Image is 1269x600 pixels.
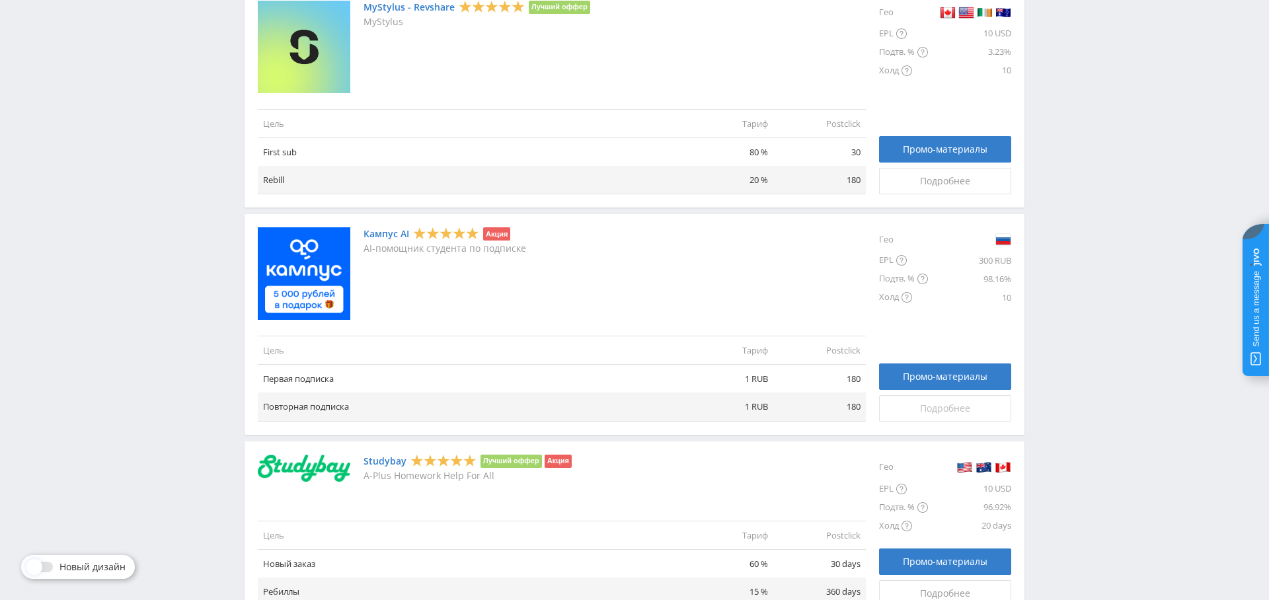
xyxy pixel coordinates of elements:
[258,365,681,393] td: Первая подписка
[928,480,1011,498] div: 10 USD
[681,109,773,137] td: Тариф
[364,470,572,481] p: A-Plus Homework Help For All
[879,288,928,307] div: Холд
[681,550,773,578] td: 60 %
[879,168,1011,194] a: Подробнее
[481,455,542,468] li: Лучший оффер
[928,270,1011,288] div: 98.16%
[258,109,681,137] td: Цель
[483,227,510,241] li: Акция
[879,548,1011,575] a: Промо-материалы
[258,550,681,578] td: Новый заказ
[903,371,987,382] span: Промо-материалы
[258,166,681,194] td: Rebill
[773,137,866,166] td: 30
[879,455,928,480] div: Гео
[903,144,987,155] span: Промо-материалы
[773,393,866,421] td: 180
[364,456,406,467] a: Studybay
[920,588,970,599] span: Подробнее
[413,227,479,241] div: 5 Stars
[879,480,928,498] div: EPL
[258,1,350,93] img: MyStylus - Revshare
[773,109,866,137] td: Postclick
[920,176,970,186] span: Подробнее
[928,288,1011,307] div: 10
[879,517,928,535] div: Холд
[364,17,590,27] p: MyStylus
[529,1,590,14] li: Лучший оффер
[258,336,681,365] td: Цель
[681,365,773,393] td: 1 RUB
[681,521,773,550] td: Тариф
[364,2,455,13] a: MyStylus - Revshare
[879,363,1011,390] a: Промо-материалы
[773,166,866,194] td: 180
[879,227,928,251] div: Гео
[879,251,928,270] div: EPL
[681,336,773,365] td: Тариф
[879,498,928,517] div: Подтв. %
[681,393,773,421] td: 1 RUB
[928,498,1011,517] div: 96.92%
[773,336,866,365] td: Postclick
[879,136,1011,163] a: Промо-материалы
[681,166,773,194] td: 20 %
[773,550,866,578] td: 30 days
[258,393,681,421] td: Повторная подписка
[928,517,1011,535] div: 20 days
[410,453,477,467] div: 5 Stars
[903,556,987,567] span: Промо-материалы
[258,137,681,166] td: First sub
[928,24,1011,43] div: 10 USD
[879,24,928,43] div: EPL
[258,227,350,320] img: Кампус AI
[59,562,126,572] span: Новый дизайн
[773,365,866,393] td: 180
[258,455,350,482] img: Studybay
[364,243,526,254] p: AI-помощник студента по подписке
[920,403,970,414] span: Подробнее
[681,137,773,166] td: 80 %
[928,251,1011,270] div: 300 RUB
[364,229,409,239] a: Кампус AI
[879,1,928,24] div: Гео
[773,521,866,550] td: Postclick
[879,43,928,61] div: Подтв. %
[879,61,928,80] div: Холд
[879,270,928,288] div: Подтв. %
[928,61,1011,80] div: 10
[258,521,681,550] td: Цель
[928,43,1011,61] div: 3.23%
[879,395,1011,422] a: Подробнее
[545,455,572,468] li: Акция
